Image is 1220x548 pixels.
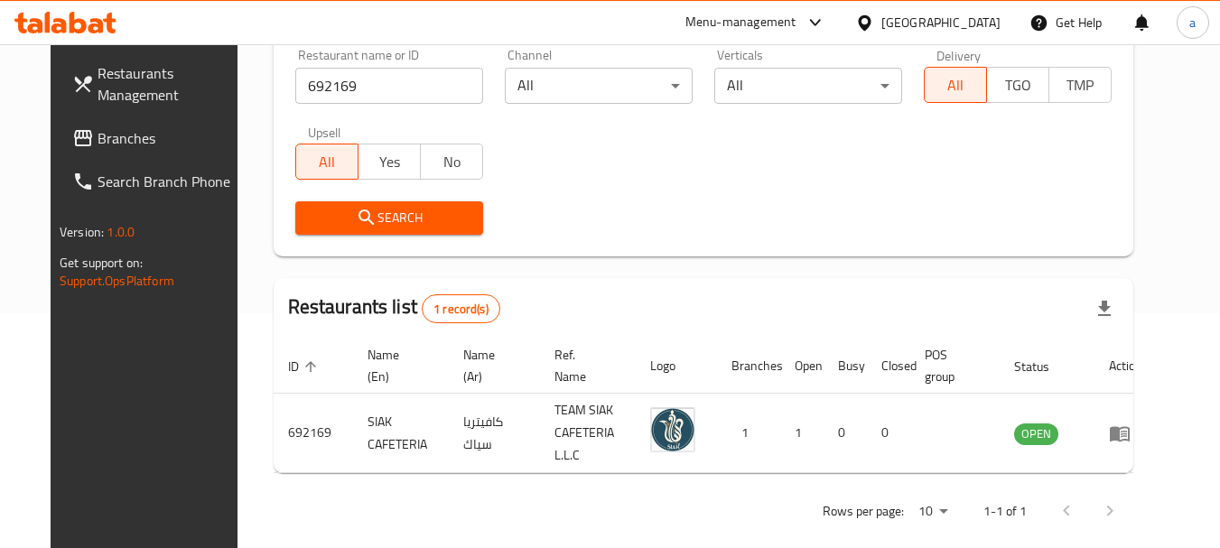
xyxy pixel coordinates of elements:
button: TMP [1048,67,1112,103]
td: SIAK CAFETERIA [353,394,449,473]
input: Search for restaurant name or ID.. [295,68,483,104]
span: OPEN [1014,423,1058,444]
span: Name (Ar) [463,344,518,387]
label: Upsell [308,125,341,138]
div: OPEN [1014,423,1058,445]
td: 692169 [274,394,353,473]
span: ID [288,356,322,377]
a: Search Branch Phone [58,160,255,203]
button: Yes [358,144,421,180]
div: Total records count [422,294,500,323]
th: Busy [824,339,867,394]
span: a [1189,13,1196,33]
div: Rows per page: [911,498,955,525]
th: Branches [717,339,780,394]
span: Yes [366,149,414,175]
span: 1.0.0 [107,220,135,244]
span: Get support on: [60,251,143,274]
div: Menu-management [685,12,796,33]
span: POS group [925,344,978,387]
span: 1 record(s) [423,301,499,318]
span: No [428,149,476,175]
button: No [420,144,483,180]
div: Export file [1083,287,1126,330]
a: Branches [58,116,255,160]
div: All [714,68,902,104]
img: SIAK CAFETERIA [650,407,695,452]
div: [GEOGRAPHIC_DATA] [881,13,1001,33]
a: Restaurants Management [58,51,255,116]
span: Branches [98,127,240,149]
h2: Restaurants list [288,293,500,323]
a: Support.OpsPlatform [60,269,174,293]
p: Rows per page: [823,500,904,523]
span: Restaurants Management [98,62,240,106]
th: Open [780,339,824,394]
button: Search [295,201,483,235]
span: All [932,72,980,98]
button: All [924,67,987,103]
span: Search [310,207,469,229]
table: enhanced table [274,339,1157,473]
span: TGO [994,72,1042,98]
div: All [505,68,693,104]
button: TGO [986,67,1049,103]
span: Status [1014,356,1073,377]
td: TEAM SIAK CAFETERIA L.L.C [540,394,636,473]
span: Name (En) [368,344,427,387]
th: Closed [867,339,910,394]
th: Action [1094,339,1157,394]
div: Menu [1109,423,1142,444]
td: 0 [824,394,867,473]
button: All [295,144,359,180]
span: Ref. Name [554,344,614,387]
span: Version: [60,220,104,244]
p: 1-1 of 1 [983,500,1027,523]
td: 1 [717,394,780,473]
span: All [303,149,351,175]
span: Search Branch Phone [98,171,240,192]
label: Delivery [936,49,982,61]
th: Logo [636,339,717,394]
td: 0 [867,394,910,473]
span: TMP [1057,72,1104,98]
td: كافيتريا سياك [449,394,540,473]
td: 1 [780,394,824,473]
